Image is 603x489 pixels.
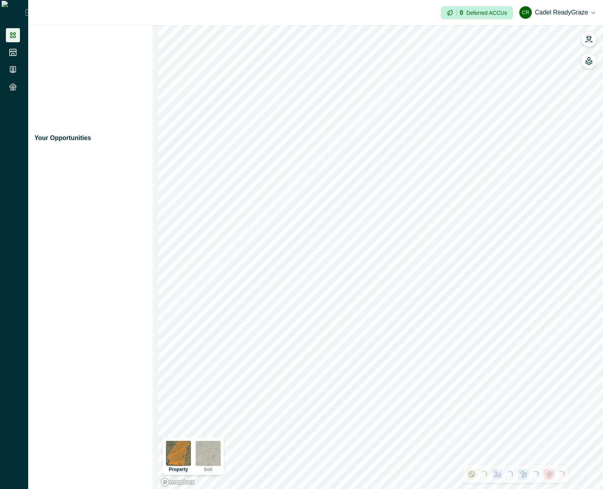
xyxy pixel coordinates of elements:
img: Logo [2,1,25,24]
p: Deferred ACCUs [466,10,507,16]
img: soil preview [196,441,221,466]
p: Your Opportunities [34,133,91,143]
img: property preview [166,441,191,466]
a: Mapbox logo [160,478,195,487]
button: Cadel ReadyGrazeCadel ReadyGraze [519,3,595,22]
p: 0 [460,10,463,16]
p: Property [169,467,188,472]
p: Soil [204,467,212,472]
